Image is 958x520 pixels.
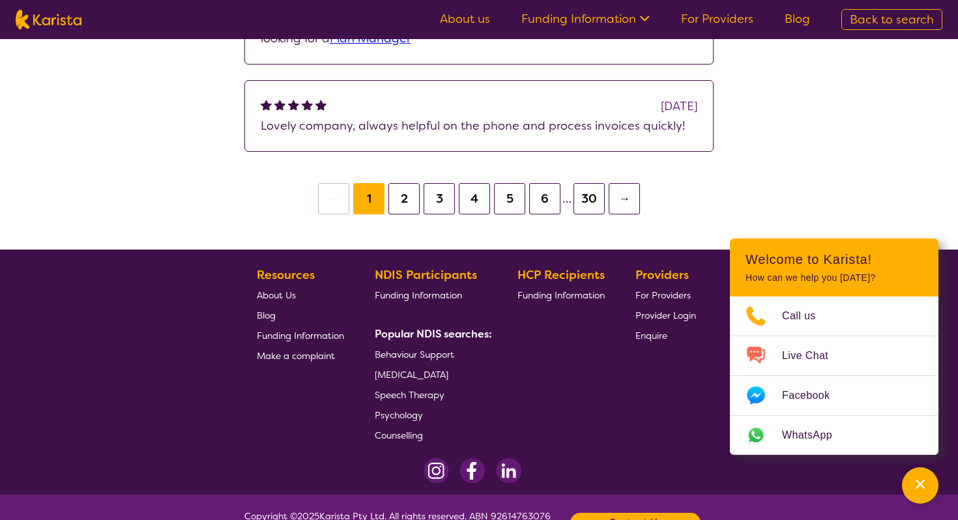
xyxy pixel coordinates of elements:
a: Provider Login [635,305,696,325]
span: Call us [782,306,832,326]
b: HCP Recipients [517,267,605,283]
a: Funding Information [517,285,605,305]
span: Make a complaint [257,350,335,362]
span: Psychology [375,409,423,421]
button: 3 [424,183,455,214]
span: About Us [257,289,296,301]
a: Funding Information [257,325,344,345]
a: Speech Therapy [375,384,487,405]
button: 5 [494,183,525,214]
div: Channel Menu [730,238,938,455]
span: Facebook [782,386,845,405]
b: Providers [635,267,689,283]
p: Lovely company, always helpful on the phone and process invoices quickly! [261,116,697,136]
b: NDIS Participants [375,267,477,283]
h2: Welcome to Karista! [746,252,923,267]
a: Psychology [375,405,487,425]
a: Blog [785,11,810,27]
img: LinkedIn [496,458,521,484]
button: 1 [353,183,385,214]
a: For Providers [635,285,696,305]
button: 6 [529,183,560,214]
a: Enquire [635,325,696,345]
span: WhatsApp [782,426,848,445]
span: Back to search [850,12,934,27]
span: Funding Information [375,289,462,301]
span: Behaviour Support [375,349,454,360]
a: For Providers [681,11,753,27]
a: [MEDICAL_DATA] [375,364,487,384]
ul: Choose channel [730,296,938,455]
a: Web link opens in a new tab. [730,416,938,455]
a: Back to search [841,9,942,30]
span: [MEDICAL_DATA] [375,369,448,381]
img: fullstar [302,99,313,110]
span: Counselling [375,429,423,441]
a: Make a complaint [257,345,344,366]
img: fullstar [288,99,299,110]
img: fullstar [315,99,327,110]
button: 30 [573,183,605,214]
span: Speech Therapy [375,389,444,401]
a: About us [440,11,490,27]
img: Karista logo [16,10,81,29]
img: fullstar [274,99,285,110]
a: About Us [257,285,344,305]
img: Instagram [424,458,449,484]
button: ← [318,183,349,214]
span: For Providers [635,289,691,301]
span: Blog [257,310,276,321]
a: Funding Information [521,11,650,27]
button: 2 [388,183,420,214]
span: Funding Information [257,330,344,341]
button: Channel Menu [902,467,938,504]
a: Behaviour Support [375,344,487,364]
b: Popular NDIS searches: [375,327,492,341]
b: Resources [257,267,315,283]
button: 4 [459,183,490,214]
a: Counselling [375,425,487,445]
span: Live Chat [782,346,844,366]
span: Funding Information [517,289,605,301]
p: How can we help you [DATE]? [746,272,923,283]
a: Blog [257,305,344,325]
img: fullstar [261,99,272,110]
div: [DATE] [661,96,697,116]
span: Enquire [635,330,667,341]
img: Facebook [459,458,486,484]
span: … [562,191,572,207]
span: Provider Login [635,310,696,321]
button: → [609,183,640,214]
a: Funding Information [375,285,487,305]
